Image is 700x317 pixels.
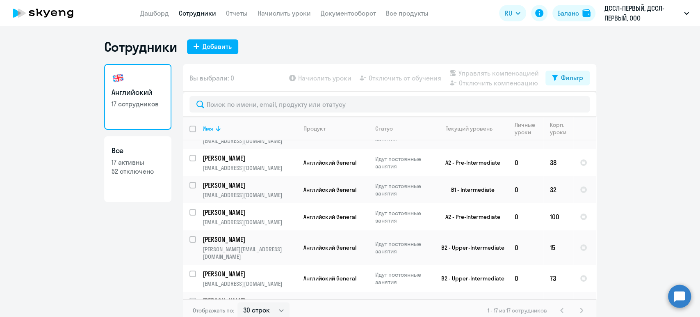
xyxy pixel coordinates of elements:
p: [PERSON_NAME] [203,154,295,163]
td: B2 - Upper-Intermediate [432,230,508,265]
td: A2 - Pre-Intermediate [432,149,508,176]
td: 0 [508,149,543,176]
td: 0 [508,176,543,203]
p: [EMAIL_ADDRESS][DOMAIN_NAME] [203,280,296,287]
a: Английский17 сотрудников [104,64,171,130]
p: [EMAIL_ADDRESS][DOMAIN_NAME] [203,191,296,199]
div: Личные уроки [515,121,538,136]
h3: Все [112,145,164,156]
td: 32 [543,176,573,203]
h3: Английский [112,87,164,98]
button: Балансbalance [552,5,595,21]
a: Все продукты [386,9,429,17]
p: ДССЛ-ПЕРВЫЙ, ДССЛ-ПЕРВЫЙ, ООО [604,3,681,23]
p: [PERSON_NAME] [203,181,295,190]
td: 100 [543,203,573,230]
td: 73 [543,265,573,292]
p: [EMAIL_ADDRESS][DOMAIN_NAME] [203,164,296,172]
div: Добавить [203,41,232,51]
button: Добавить [187,39,238,54]
a: [PERSON_NAME] [203,235,296,244]
p: Идут постоянные занятия [375,271,431,286]
a: Сотрудники [179,9,216,17]
span: Английский General [303,244,356,251]
p: Идут постоянные занятия [375,182,431,197]
p: Идут постоянные занятия [375,209,431,224]
span: Английский General [303,213,356,221]
div: Корп. уроки [550,121,568,136]
a: [PERSON_NAME] [203,208,296,217]
span: Английский General [303,186,356,193]
p: 17 сотрудников [112,99,164,108]
div: Личные уроки [515,121,543,136]
h1: Сотрудники [104,39,177,55]
span: Отображать по: [193,307,234,314]
td: 0 [508,265,543,292]
div: Текущий уровень [446,125,493,132]
a: [PERSON_NAME] [203,181,296,190]
span: 1 - 17 из 17 сотрудников [488,307,547,314]
div: Статус [375,125,393,132]
button: Фильтр [545,71,590,85]
div: Фильтр [561,73,583,83]
td: A2 - Pre-Intermediate [432,203,508,230]
a: [PERSON_NAME] [203,296,296,306]
a: Начислить уроки [258,9,311,17]
td: 38 [543,149,573,176]
p: 17 активны [112,158,164,167]
p: [PERSON_NAME] [203,269,295,278]
div: Текущий уровень [438,125,508,132]
p: Идут постоянные занятия [375,240,431,255]
a: Дашборд [140,9,169,17]
img: balance [582,9,591,17]
td: 0 [508,203,543,230]
td: B1 - Intermediate [432,176,508,203]
p: [PERSON_NAME] [203,235,295,244]
p: [PERSON_NAME][EMAIL_ADDRESS][DOMAIN_NAME] [203,246,296,260]
span: Вы выбрали: 0 [189,73,234,83]
p: Идут постоянные занятия [375,298,431,313]
p: [PERSON_NAME] [203,208,295,217]
p: 52 отключено [112,167,164,176]
div: Продукт [303,125,368,132]
a: Документооборот [321,9,376,17]
div: Статус [375,125,431,132]
td: 0 [508,230,543,265]
span: Английский General [303,275,356,282]
a: Все17 активны52 отключено [104,136,171,202]
img: english [112,71,125,85]
span: RU [505,8,512,18]
p: Идут постоянные занятия [375,155,431,170]
td: 15 [543,230,573,265]
a: Отчеты [226,9,248,17]
div: Имя [203,125,213,132]
td: B2 - Upper-Intermediate [432,265,508,292]
a: [PERSON_NAME] [203,154,296,163]
span: Английский General [303,159,356,166]
div: Баланс [557,8,579,18]
div: Продукт [303,125,326,132]
p: [EMAIL_ADDRESS][DOMAIN_NAME] [203,218,296,226]
button: ДССЛ-ПЕРВЫЙ, ДССЛ-ПЕРВЫЙ, ООО [600,3,693,23]
div: Имя [203,125,296,132]
button: RU [499,5,526,21]
a: [PERSON_NAME] [203,269,296,278]
div: Корп. уроки [550,121,573,136]
input: Поиск по имени, email, продукту или статусу [189,96,590,113]
p: [EMAIL_ADDRESS][DOMAIN_NAME] [203,137,296,145]
p: [PERSON_NAME] [203,296,295,306]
